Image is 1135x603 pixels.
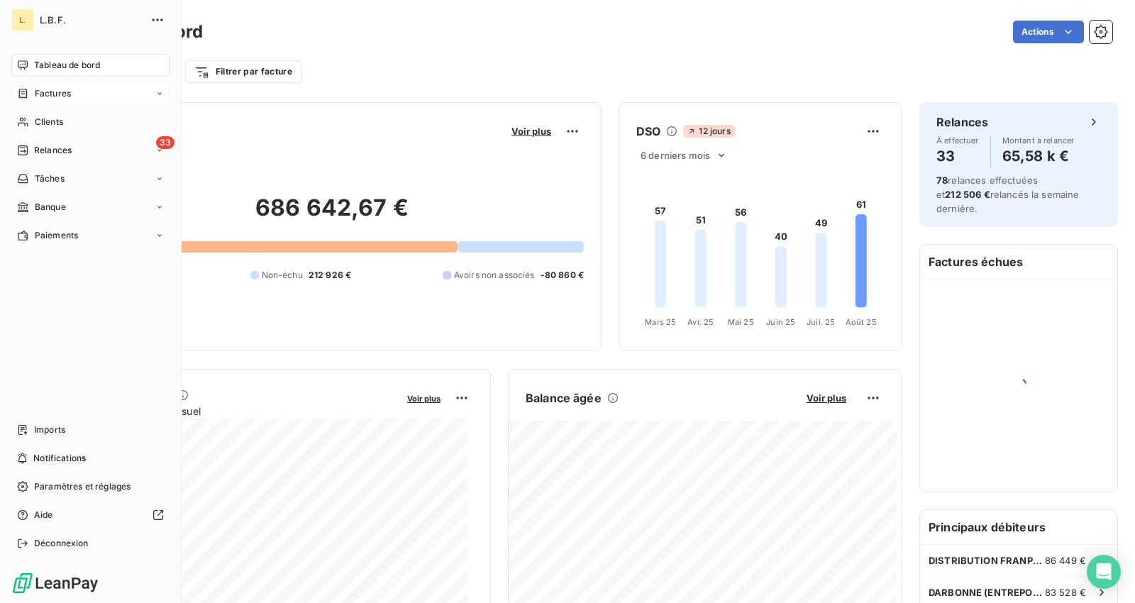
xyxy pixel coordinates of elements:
span: relances effectuées et relancés la semaine dernière. [936,175,1080,214]
span: Clients [35,116,63,128]
h6: Balance âgée [526,389,602,406]
span: 6 derniers mois [641,150,710,161]
span: Paiements [35,229,78,242]
tspan: Juil. 25 [807,317,835,327]
span: Imports [34,424,65,436]
span: 86 449 € [1045,555,1086,566]
a: Aide [11,504,170,526]
a: Banque [11,196,170,218]
span: Chiffre d'affaires mensuel [80,404,397,419]
h6: Principaux débiteurs [920,510,1117,544]
span: 212 506 € [945,189,990,200]
span: DISTRIBUTION FRANPRIX [929,555,1045,566]
span: Banque [35,201,66,214]
button: Actions [1013,21,1084,43]
a: Clients [11,111,170,133]
img: Logo LeanPay [11,572,99,594]
div: Open Intercom Messenger [1087,555,1121,589]
button: Filtrer par facture [185,60,301,83]
span: 33 [156,136,175,149]
button: Voir plus [802,392,851,404]
span: Voir plus [511,126,551,137]
span: À effectuer [936,136,979,145]
span: DARBONNE (ENTREPOTS DARBONNE) [929,587,1045,598]
span: Montant à relancer [1002,136,1075,145]
tspan: Avr. 25 [687,317,714,327]
span: Non-échu [262,269,303,282]
span: Tableau de bord [34,59,100,72]
span: Déconnexion [34,537,89,550]
a: Paramètres et réglages [11,475,170,498]
span: Voir plus [407,394,441,404]
h4: 65,58 k € [1002,145,1075,167]
h6: Relances [936,114,988,131]
span: Aide [34,509,53,521]
span: 12 jours [683,125,734,138]
tspan: Juin 25 [766,317,795,327]
h2: 686 642,67 € [80,194,584,236]
span: Factures [35,87,71,100]
a: Imports [11,419,170,441]
h4: 33 [936,145,979,167]
span: Relances [34,144,72,157]
button: Voir plus [403,392,445,404]
h6: Factures échues [920,245,1117,279]
tspan: Mars 25 [645,317,676,327]
span: Avoirs non associés [454,269,535,282]
a: 33Relances [11,139,170,162]
span: Voir plus [807,392,846,404]
button: Voir plus [507,125,555,138]
span: 212 926 € [309,269,351,282]
span: 83 528 € [1045,587,1086,598]
a: Tableau de bord [11,54,170,77]
div: L. [11,9,34,31]
span: Paramètres et réglages [34,480,131,493]
tspan: Août 25 [846,317,877,327]
a: Factures [11,82,170,105]
span: -80 860 € [541,269,584,282]
span: L.B.F. [40,14,142,26]
h6: DSO [636,123,660,140]
a: Tâches [11,167,170,190]
tspan: Mai 25 [728,317,754,327]
span: 78 [936,175,948,186]
a: Paiements [11,224,170,247]
span: Tâches [35,172,65,185]
span: Notifications [33,452,86,465]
